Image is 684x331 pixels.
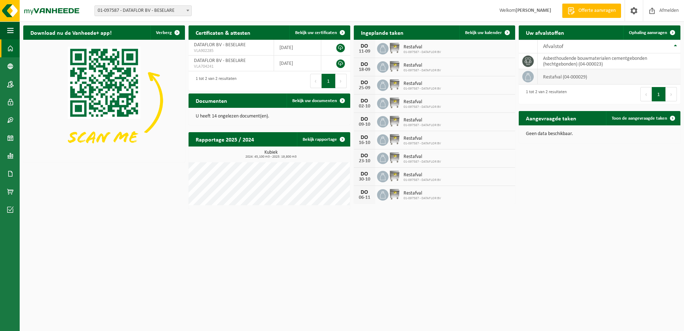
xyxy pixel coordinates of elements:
[357,190,372,195] div: DO
[538,69,680,85] td: restafval (04-000029)
[192,155,350,159] span: 2024: 45,100 m3 - 2025: 19,800 m3
[357,195,372,200] div: 06-11
[389,152,401,164] img: WB-1100-GAL-GY-04
[522,86,567,102] div: 1 tot 2 van 2 resultaten
[23,25,119,39] h2: Download nu de Vanheede+ app!
[194,42,246,48] span: DATAFLOR BV - BESELARE
[389,60,401,72] img: WB-1100-GAL-GY-04
[538,53,680,69] td: asbesthoudende bouwmaterialen cementgebonden (hechtgebonden) (04-000023)
[404,160,441,164] span: 01-097587 - DATAFLOR BV
[194,48,268,54] span: VLA902285
[357,140,372,145] div: 16-10
[404,123,441,128] span: 01-097587 - DATAFLOR BV
[465,30,502,35] span: Bekijk uw kalender
[404,99,441,105] span: Restafval
[516,8,551,13] strong: [PERSON_NAME]
[629,30,667,35] span: Ophaling aanvragen
[192,150,350,159] h3: Kubiek
[357,67,372,72] div: 18-09
[404,178,441,182] span: 01-097587 - DATAFLOR BV
[192,73,236,89] div: 1 tot 2 van 2 resultaten
[459,25,514,40] a: Bekijk uw kalender
[404,68,441,73] span: 01-097587 - DATAFLOR BV
[404,81,441,87] span: Restafval
[606,111,680,125] a: Toon de aangevraagde taken
[652,87,666,101] button: 1
[404,87,441,91] span: 01-097587 - DATAFLOR BV
[189,132,261,146] h2: Rapportage 2025 / 2024
[543,44,563,49] span: Afvalstof
[357,86,372,91] div: 25-09
[612,116,667,121] span: Toon de aangevraagde taken
[354,25,411,39] h2: Ingeplande taken
[389,115,401,127] img: WB-1100-GAL-GY-04
[404,44,441,50] span: Restafval
[623,25,680,40] a: Ophaling aanvragen
[357,171,372,177] div: DO
[389,170,401,182] img: WB-1100-GAL-GY-04
[404,172,441,178] span: Restafval
[404,105,441,109] span: 01-097587 - DATAFLOR BV
[287,93,350,108] a: Bekijk uw documenten
[94,5,192,16] span: 01-097587 - DATAFLOR BV - BESELARE
[389,133,401,145] img: WB-1100-GAL-GY-04
[357,135,372,140] div: DO
[404,117,441,123] span: Restafval
[404,136,441,141] span: Restafval
[357,43,372,49] div: DO
[357,177,372,182] div: 30-10
[404,141,441,146] span: 01-097587 - DATAFLOR BV
[389,188,401,200] img: WB-1100-GAL-GY-04
[357,104,372,109] div: 02-10
[357,153,372,159] div: DO
[357,159,372,164] div: 23-10
[150,25,184,40] button: Verberg
[295,30,337,35] span: Bekijk uw certificaten
[389,78,401,91] img: WB-1100-GAL-GY-04
[389,42,401,54] img: WB-1100-GAL-GY-04
[389,97,401,109] img: WB-1100-GAL-GY-04
[404,191,441,196] span: Restafval
[289,25,350,40] a: Bekijk uw certificaten
[156,30,172,35] span: Verberg
[322,74,336,88] button: 1
[562,4,621,18] a: Offerte aanvragen
[95,6,191,16] span: 01-097587 - DATAFLOR BV - BESELARE
[274,56,321,71] td: [DATE]
[194,64,268,69] span: VLA704241
[274,40,321,56] td: [DATE]
[404,50,441,54] span: 01-097587 - DATAFLOR BV
[310,74,322,88] button: Previous
[357,122,372,127] div: 09-10
[189,25,258,39] h2: Certificaten & attesten
[519,111,583,125] h2: Aangevraagde taken
[292,99,337,103] span: Bekijk uw documenten
[666,87,677,101] button: Next
[404,154,441,160] span: Restafval
[194,58,246,63] span: DATAFLOR BV - BESELARE
[189,93,234,107] h2: Documenten
[640,87,652,101] button: Previous
[404,63,441,68] span: Restafval
[357,98,372,104] div: DO
[577,7,617,14] span: Offerte aanvragen
[357,80,372,86] div: DO
[196,114,343,119] p: U heeft 14 ongelezen document(en).
[336,74,347,88] button: Next
[357,49,372,54] div: 11-09
[357,62,372,67] div: DO
[297,132,350,147] a: Bekijk rapportage
[23,40,185,161] img: Download de VHEPlus App
[357,116,372,122] div: DO
[404,196,441,201] span: 01-097587 - DATAFLOR BV
[526,131,673,136] p: Geen data beschikbaar.
[519,25,571,39] h2: Uw afvalstoffen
